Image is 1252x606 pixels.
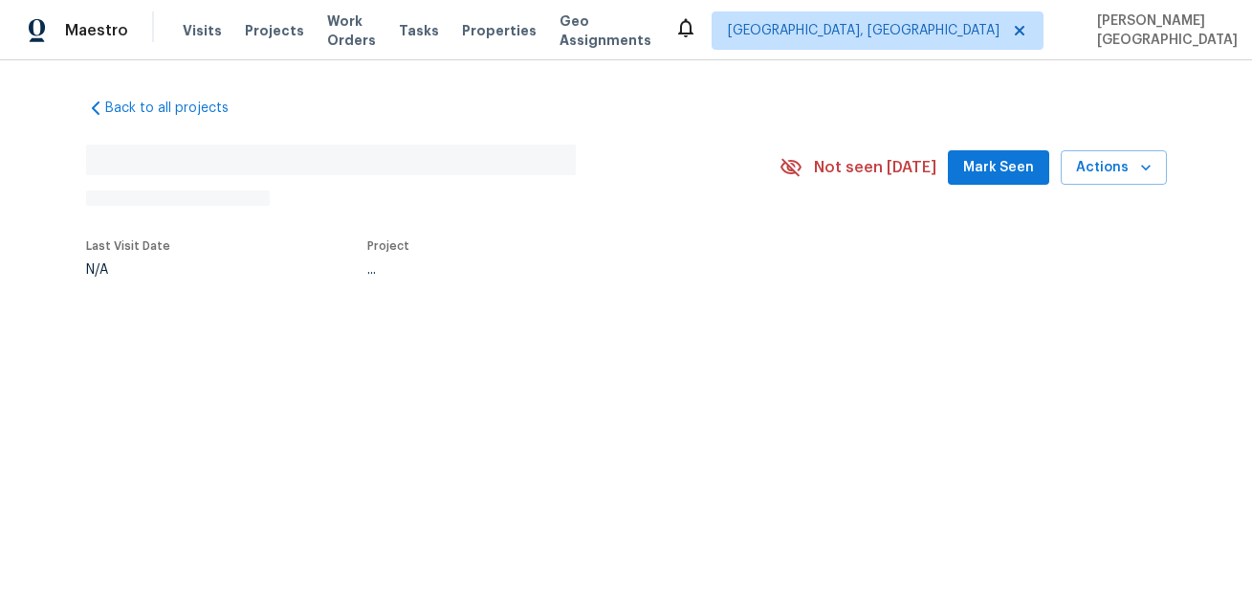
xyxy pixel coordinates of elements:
span: Work Orders [327,11,376,50]
button: Actions [1061,150,1167,186]
div: N/A [86,263,170,277]
a: Back to all projects [86,99,270,118]
span: Tasks [399,24,439,37]
span: Not seen [DATE] [814,158,936,177]
span: Properties [462,21,537,40]
span: Geo Assignments [560,11,651,50]
div: ... [367,263,735,277]
span: Projects [245,21,304,40]
span: Maestro [65,21,128,40]
span: Mark Seen [963,156,1034,180]
span: Visits [183,21,222,40]
span: Last Visit Date [86,240,170,252]
span: Actions [1076,156,1152,180]
span: Project [367,240,409,252]
span: [GEOGRAPHIC_DATA], [GEOGRAPHIC_DATA] [728,21,999,40]
button: Mark Seen [948,150,1049,186]
span: [PERSON_NAME][GEOGRAPHIC_DATA] [1089,11,1238,50]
